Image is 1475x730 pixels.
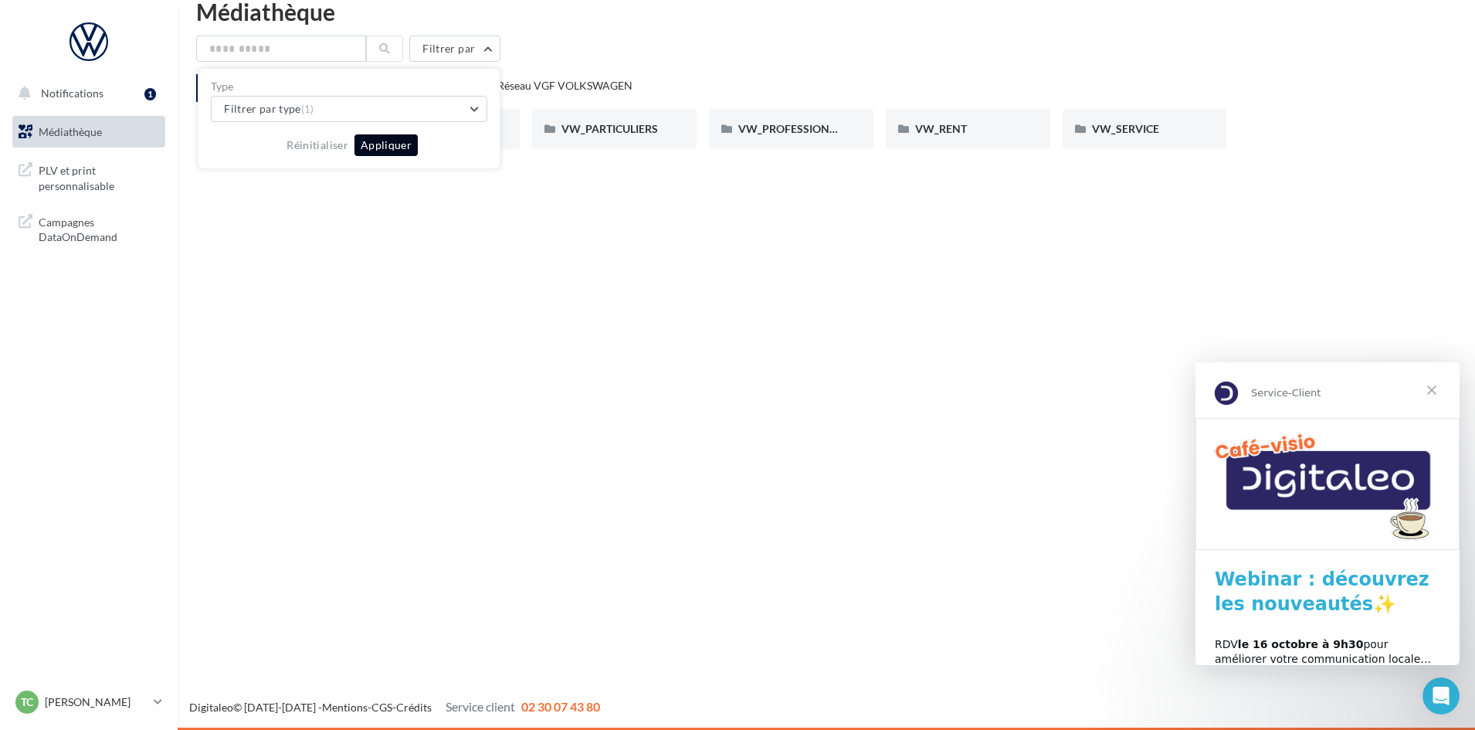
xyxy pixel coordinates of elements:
[39,125,102,138] span: Médiathèque
[9,154,168,199] a: PLV et print personnalisable
[280,136,354,154] button: Réinitialiser
[1195,362,1460,665] iframe: Intercom live chat message
[19,275,245,321] div: RDV pour améliorer votre communication locale… et attirer plus de clients !
[915,122,967,135] span: VW_RENT
[12,688,165,717] a: TC [PERSON_NAME]
[371,701,392,714] a: CGS
[45,694,147,710] p: [PERSON_NAME]
[301,103,314,115] span: (1)
[41,87,103,100] span: Notifications
[144,88,156,100] div: 1
[396,701,432,714] a: Crédits
[1092,122,1159,135] span: VW_SERVICE
[446,699,515,714] span: Service client
[211,96,487,122] button: Filtrer par type(1)
[9,116,168,148] a: Médiathèque
[322,701,368,714] a: Mentions
[39,160,159,193] span: PLV et print personnalisable
[738,122,856,135] span: VW_PROFESSIONNELS
[1422,677,1460,715] iframe: Intercom live chat
[189,701,600,714] span: © [DATE]-[DATE] - - -
[189,701,233,714] a: Digitaleo
[39,212,159,245] span: Campagnes DataOnDemand
[21,694,33,710] span: TC
[42,276,168,288] b: le 16 octobre à 9h30
[211,81,487,92] label: Type
[521,699,600,714] span: 02 30 07 43 80
[497,78,632,93] div: Réseau VGF VOLKSWAGEN
[9,205,168,251] a: Campagnes DataOnDemand
[9,77,162,110] button: Notifications 1
[354,134,418,156] button: Appliquer
[561,122,658,135] span: VW_PARTICULIERS
[409,36,500,62] button: Filtrer par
